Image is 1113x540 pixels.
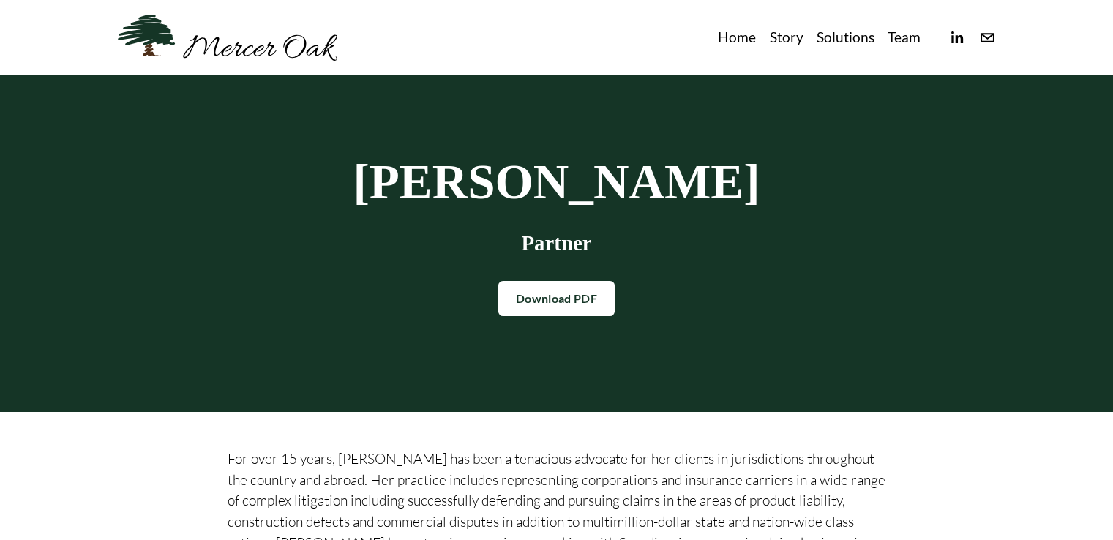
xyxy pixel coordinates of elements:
[498,281,615,316] a: Download PDF
[228,231,886,255] h3: Partner
[718,26,756,50] a: Home
[770,26,803,50] a: Story
[979,29,996,46] a: info@merceroaklaw.com
[888,26,921,50] a: Team
[817,26,874,50] a: Solutions
[228,157,886,208] h1: [PERSON_NAME]
[948,29,965,46] a: linkedin-unauth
